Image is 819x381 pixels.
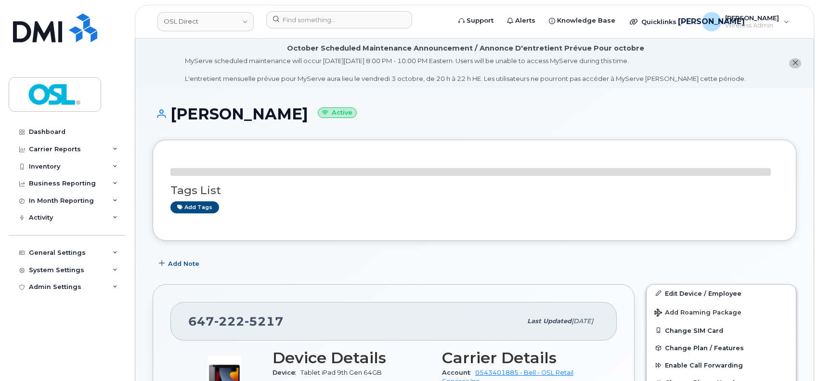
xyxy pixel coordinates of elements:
button: Add Note [153,255,208,273]
span: Last updated [527,317,572,325]
button: Change Plan / Features [647,339,796,356]
a: Edit Device / Employee [647,285,796,302]
h1: [PERSON_NAME] [153,105,796,122]
div: October Scheduled Maintenance Announcement / Annonce D'entretient Prévue Pour octobre [287,43,644,53]
span: [DATE] [572,317,593,325]
span: Change Plan / Features [665,344,744,352]
span: Device [273,369,300,376]
span: Enable Call Forwarding [665,362,743,369]
button: close notification [789,58,801,68]
span: Tablet iPad 9th Gen 64GB [300,369,382,376]
span: Account [442,369,475,376]
span: 647 [188,314,284,328]
div: MyServe scheduled maintenance will occur [DATE][DATE] 8:00 PM - 10:00 PM Eastern. Users will be u... [185,56,746,83]
h3: Carrier Details [442,349,600,367]
span: Add Note [168,259,199,268]
h3: Tags List [170,184,779,197]
button: Change SIM Card [647,322,796,339]
span: 222 [214,314,245,328]
button: Enable Call Forwarding [647,356,796,374]
h3: Device Details [273,349,430,367]
small: Active [318,107,357,118]
a: Add tags [170,201,219,213]
span: Add Roaming Package [654,309,741,318]
span: 5217 [245,314,284,328]
button: Add Roaming Package [647,302,796,322]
